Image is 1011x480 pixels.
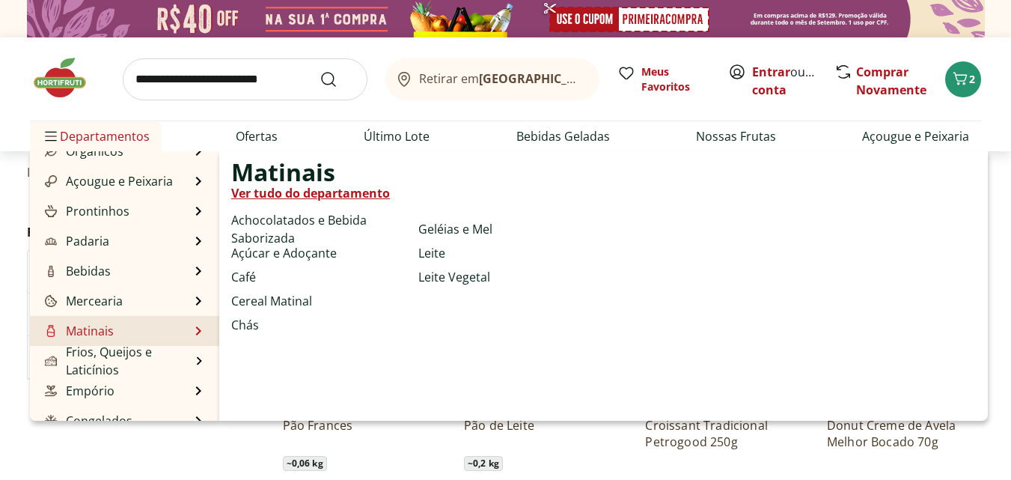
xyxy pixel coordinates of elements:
[42,262,111,280] a: BebidasBebidas
[969,72,975,86] span: 2
[28,251,252,293] button: Categoria
[42,343,191,379] a: Frios, Queijos e LaticíniosFrios, Queijos e Laticínios
[42,202,129,220] a: ProntinhosProntinhos
[231,292,312,310] a: Cereal Matinal
[42,142,123,160] a: OrgânicosOrgânicos
[45,235,57,247] img: Padaria
[827,417,969,450] a: Donut Creme de Avela Melhor Bocado 70g
[28,294,252,335] button: Marca
[42,118,150,154] span: Departamentos
[42,232,109,250] a: PadariaPadaria
[231,163,335,181] span: Matinais
[42,322,114,340] a: MatinaisMatinais
[236,127,278,145] a: Ofertas
[320,70,355,88] button: Submit Search
[45,175,57,187] img: Açougue e Peixaria
[464,417,606,450] a: Pão de Leite
[283,417,425,450] a: Pão Frances
[45,385,57,397] img: Empório
[752,64,790,80] a: Entrar
[123,58,367,100] input: search
[42,292,123,310] a: MerceariaMercearia
[45,355,57,367] img: Frios, Queijos e Laticínios
[364,127,430,145] a: Último Lote
[27,165,58,179] a: Início
[862,127,969,145] a: Açougue e Peixaria
[464,456,503,471] span: ~ 0,2 kg
[45,325,57,337] img: Matinais
[231,268,256,286] a: Café
[45,415,57,427] img: Congelados
[696,127,776,145] a: Nossas Frutas
[42,382,114,400] a: EmpórioEmpório
[231,211,412,247] a: Achocolatados e Bebida Saborizada
[231,316,259,334] a: Chás
[45,295,57,307] img: Mercearia
[641,64,710,94] span: Meus Favoritos
[231,244,337,262] a: Açúcar e Adoçante
[617,64,710,94] a: Meus Favoritos
[42,412,132,430] a: CongeladosCongelados
[45,205,57,217] img: Prontinhos
[30,55,105,100] img: Hortifruti
[945,61,981,97] button: Carrinho
[231,184,390,202] a: Ver tudo do departamento
[856,64,926,98] a: Comprar Novamente
[385,58,599,100] button: Retirar em[GEOGRAPHIC_DATA]/[GEOGRAPHIC_DATA]
[45,145,57,157] img: Orgânicos
[28,336,252,378] button: Preço
[45,265,57,277] img: Bebidas
[479,70,731,87] b: [GEOGRAPHIC_DATA]/[GEOGRAPHIC_DATA]
[419,72,584,85] span: Retirar em
[283,456,327,471] span: ~ 0,06 kg
[27,217,253,247] h2: Filtros
[418,220,492,238] a: Geléias e Mel
[516,127,610,145] a: Bebidas Geladas
[42,172,173,190] a: Açougue e PeixariaAçougue e Peixaria
[42,118,60,154] button: Menu
[418,268,490,286] a: Leite Vegetal
[752,64,834,98] a: Criar conta
[752,63,819,99] span: ou
[645,417,787,450] a: Croissant Tradicional Petrogood 250g
[418,244,445,262] a: Leite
